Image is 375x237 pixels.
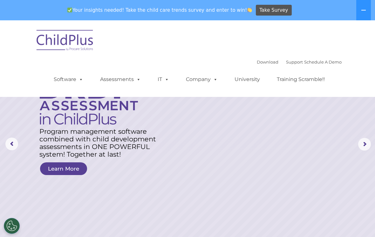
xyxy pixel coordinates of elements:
a: Training Scramble!! [270,73,331,86]
rs-layer: Program management software combined with child development assessments in ONE POWERFUL system! T... [39,128,160,158]
a: Download [257,59,278,64]
span: Your insights needed! Take the child care trends survey and enter to win! [65,4,255,17]
a: Learn More [40,162,87,175]
a: University [228,73,266,86]
a: Take Survey [256,5,292,16]
img: ✅ [67,8,72,12]
button: Cookies Settings [4,218,20,234]
a: Company [180,73,224,86]
img: 👏 [247,8,252,12]
img: ChildPlus by Procare Solutions [33,25,97,57]
img: DRDP Assessment in ChildPlus [40,77,138,125]
span: Take Survey [259,5,288,16]
a: Assessments [94,73,147,86]
a: IT [151,73,175,86]
font: | [257,59,342,64]
a: Schedule A Demo [304,59,342,64]
a: Software [47,73,90,86]
a: Support [286,59,303,64]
